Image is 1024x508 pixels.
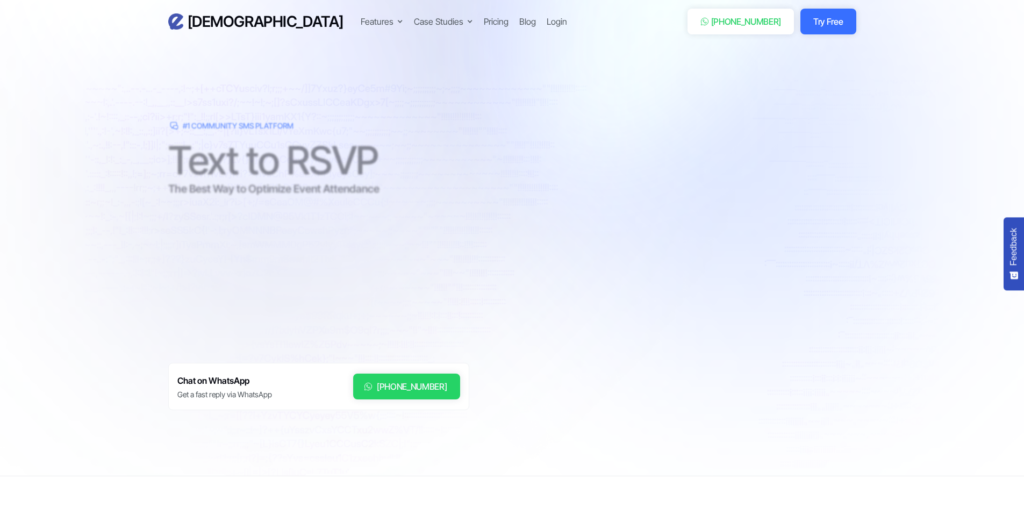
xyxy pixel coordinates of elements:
div: [PHONE_NUMBER] [711,15,782,28]
div: Case Studies [414,15,473,28]
div: Features [361,15,403,28]
a: [PHONE_NUMBER] [688,9,794,34]
span: Feedback [1009,228,1019,266]
div: #1 Community SMS Platform [183,121,293,132]
a: Blog [519,15,536,28]
button: Feedback - Show survey [1004,217,1024,290]
a: Try Free [800,9,856,34]
div: Get a fast reply via WhatsApp [177,389,272,400]
div: Features [361,15,393,28]
h3: [DEMOGRAPHIC_DATA] [188,12,343,31]
a: Login [547,15,567,28]
h3: The Best Way to Optimize Event Attendance [168,181,469,197]
h6: Chat on WhatsApp [177,374,272,388]
a: [PHONE_NUMBER] [353,374,460,399]
a: home [168,12,343,31]
h1: Text to RSVP [168,145,469,177]
div: Case Studies [414,15,463,28]
div: [PHONE_NUMBER] [377,380,447,393]
a: Pricing [484,15,509,28]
